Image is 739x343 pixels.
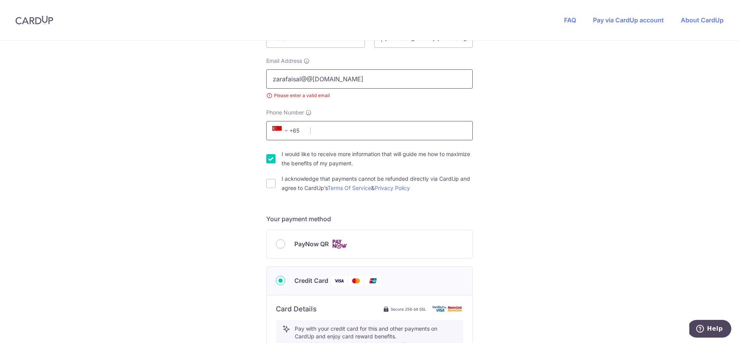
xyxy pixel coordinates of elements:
a: Terms Of Service [328,185,371,191]
img: Mastercard [348,276,364,286]
a: About CardUp [681,16,724,24]
a: Privacy Policy [375,185,410,191]
div: PayNow QR Cards logo [276,239,463,249]
a: Pay via CardUp account [593,16,664,24]
a: FAQ [564,16,576,24]
label: I acknowledge that payments cannot be refunded directly via CardUp and agree to CardUp’s & [282,174,473,193]
h6: Card Details [276,304,317,314]
iframe: Opens a widget where you can find more information [689,320,731,339]
span: PayNow QR [294,239,329,249]
img: Visa [331,276,347,286]
span: Phone Number [266,109,304,116]
span: +65 [270,126,305,135]
span: +65 [272,126,291,135]
input: Email address [266,69,473,89]
img: Cards logo [332,239,347,249]
label: I would like to receive more information that will guide me how to maximize the benefits of my pa... [282,150,473,168]
span: Secure 256-bit SSL [391,306,426,312]
div: Credit Card Visa Mastercard Union Pay [276,276,463,286]
img: CardUp [15,15,53,25]
span: Credit Card [294,276,328,285]
img: Union Pay [365,276,381,286]
h5: Your payment method [266,214,473,224]
small: Please enter a valid email [266,92,473,99]
span: Email Address [266,57,302,65]
img: card secure [432,306,463,312]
